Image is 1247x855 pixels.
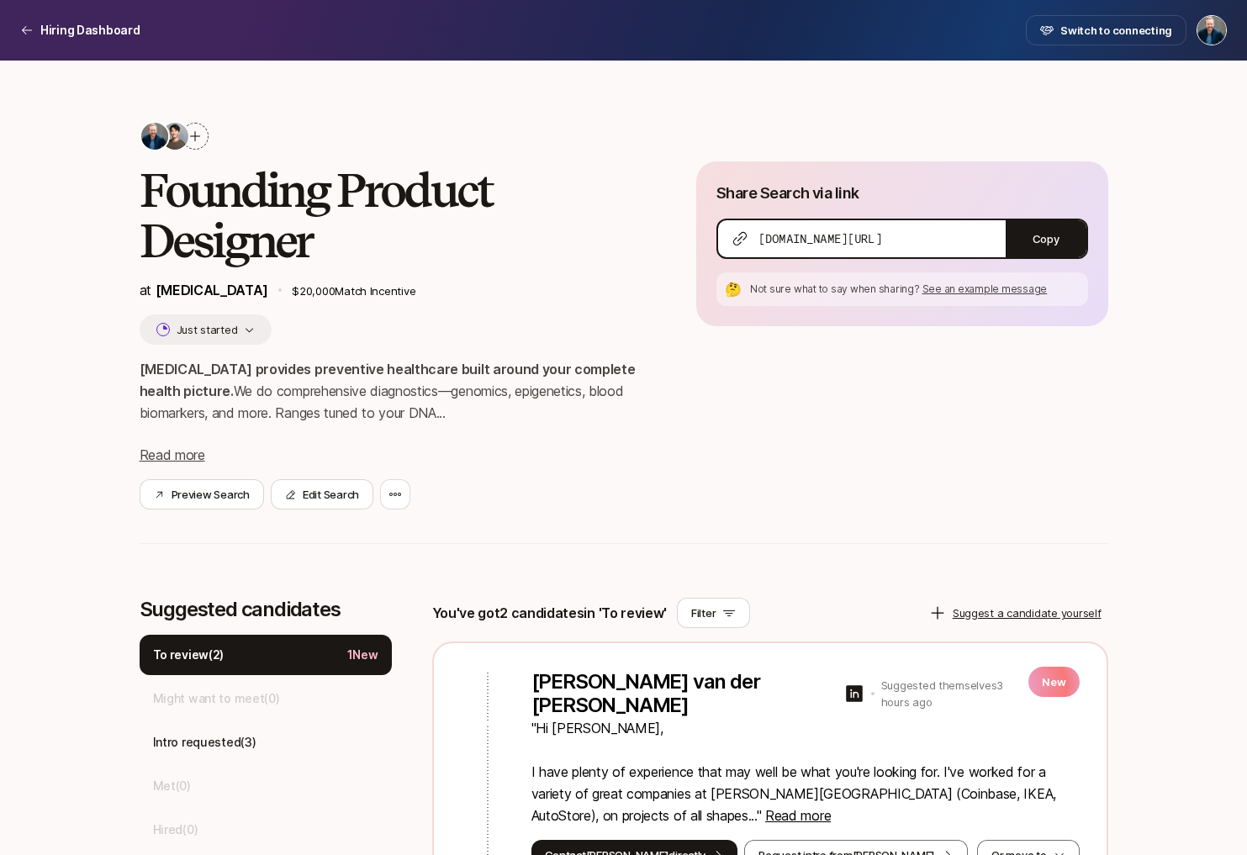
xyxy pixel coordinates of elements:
p: Hiring Dashboard [40,20,140,40]
p: Hired ( 0 ) [153,820,198,840]
p: We do comprehensive diagnostics—genomics, epigenetics, blood biomarkers, and more. Ranges tuned t... [140,358,642,424]
p: Suggested candidates [140,598,392,621]
p: Met ( 0 ) [153,776,191,796]
button: Preview Search [140,479,264,509]
p: [PERSON_NAME] van der [PERSON_NAME] [531,670,837,717]
span: [MEDICAL_DATA] [156,282,269,298]
span: Switch to connecting [1060,22,1172,39]
h2: Founding Product Designer [140,165,642,266]
p: Intro requested ( 3 ) [153,732,256,752]
button: Copy [1006,220,1086,257]
strong: [MEDICAL_DATA] provides preventive healthcare built around your complete health picture. [140,361,639,399]
div: 🤔 [723,279,743,299]
span: Read more [140,446,205,463]
img: Sagan Schultz [1197,16,1226,45]
p: 1 New [347,645,378,665]
button: Filter [677,598,750,628]
p: at [140,279,269,301]
p: You've got 2 candidates in 'To review' [432,602,668,624]
img: ACg8ocLS2l1zMprXYdipp7mfi5ZAPgYYEnnfB-SEFN0Ix-QHc6UIcGI=s160-c [141,123,168,150]
p: Not sure what to say when sharing? [750,282,1081,297]
span: See an example message [922,282,1048,295]
button: Switch to connecting [1026,15,1186,45]
button: Edit Search [271,479,373,509]
p: New [1028,667,1079,697]
img: ACg8ocLBQzhvHPWkBiAPnRlRV1m5rfT8VCpvLNjRCKnQzlOx1sWIVRQ=s160-c [161,123,188,150]
button: Just started [140,314,272,345]
p: Suggest a candidate yourself [953,604,1102,621]
p: To review ( 2 ) [153,645,225,665]
p: Share Search via link [716,182,859,205]
p: Might want to meet ( 0 ) [153,689,280,709]
button: Sagan Schultz [1197,15,1227,45]
p: $20,000 Match Incentive [292,282,642,299]
span: Read more [765,807,831,824]
p: " Hi [PERSON_NAME], I have plenty of experience that may well be what you're looking for. I've wo... [531,717,1080,826]
span: [DOMAIN_NAME][URL] [758,230,882,247]
p: Suggested themselves 3 hours ago [881,677,1022,710]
